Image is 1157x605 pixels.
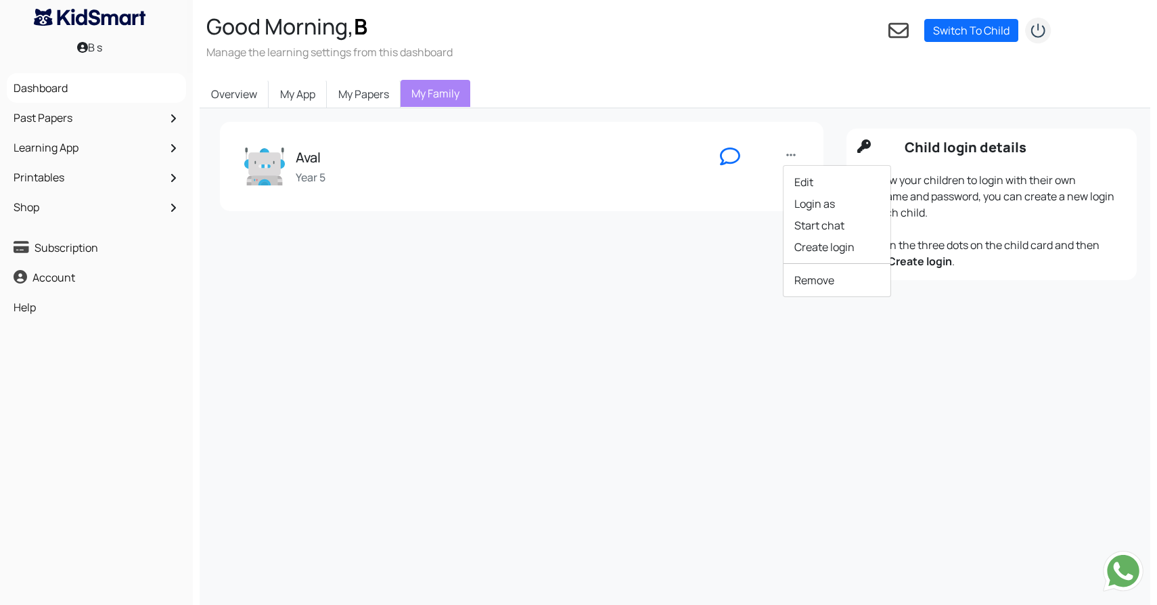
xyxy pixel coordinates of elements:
h5: Child login details [905,139,1126,156]
a: Shop [10,196,183,219]
a: Remove [784,269,890,291]
a: Login as [784,193,890,215]
a: Create login [784,236,890,258]
a: Printables [10,166,183,189]
b: Create login [888,254,952,269]
a: Switch To Child [924,19,1018,42]
h3: Manage the learning settings from this dashboard [206,45,453,60]
img: Send whatsapp message to +442080035976 [1103,551,1143,591]
a: Start chat [784,215,890,236]
a: My App [269,80,327,108]
a: Overview [200,80,269,108]
h6: Year 5 [296,171,325,184]
span: B [354,12,367,41]
a: My Family [401,80,470,107]
a: Past Papers [10,106,183,129]
div: To allow your children to login with their own username and password, you can create a new login ... [857,172,1126,269]
a: Edit [784,171,890,193]
a: Learning App [10,136,183,159]
h5: Aval [296,150,325,166]
a: My Papers [327,80,401,108]
img: KidSmart logo [34,9,146,26]
a: Subscription [10,236,183,259]
a: Account [10,266,183,289]
a: Dashboard [10,76,183,99]
img: logout2.png [1024,17,1051,44]
img: Aval [244,146,285,187]
h2: Good Morning, [206,14,453,39]
a: Help [10,296,183,319]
